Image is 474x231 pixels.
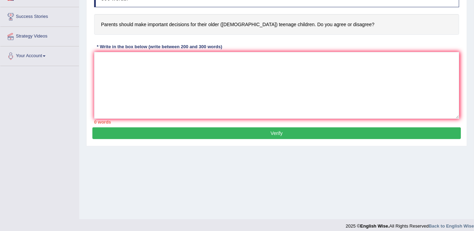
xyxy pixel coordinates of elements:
[0,27,79,44] a: Strategy Videos
[94,14,459,35] h4: Parents should make important decisions for their older ([DEMOGRAPHIC_DATA]) teenage children. Do...
[429,223,474,229] a: Back to English Wise
[360,223,389,229] strong: English Wise.
[94,43,225,50] div: * Write in the box below (write between 200 and 300 words)
[94,119,459,125] div: 0 words
[0,46,79,64] a: Your Account
[346,219,474,229] div: 2025 © All Rights Reserved
[0,7,79,24] a: Success Stories
[92,127,461,139] button: Verify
